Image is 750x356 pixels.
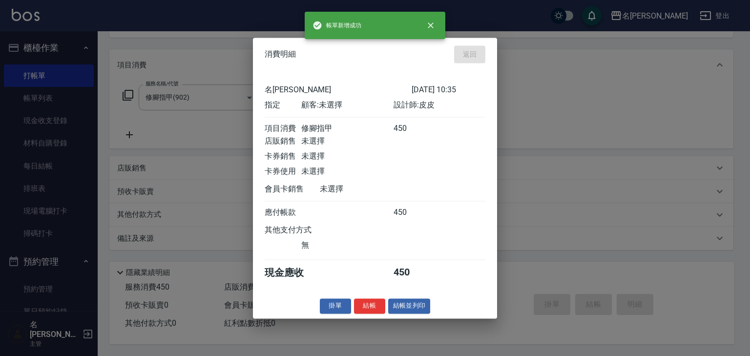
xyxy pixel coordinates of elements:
[301,136,393,147] div: 未選擇
[420,15,441,36] button: close
[412,85,485,95] div: [DATE] 10:35
[265,167,301,177] div: 卡券使用
[394,124,430,134] div: 450
[265,136,301,147] div: 店販銷售
[301,240,393,251] div: 無
[265,49,296,59] span: 消費明細
[301,124,393,134] div: 修腳指甲
[301,100,393,110] div: 顧客: 未選擇
[265,100,301,110] div: 指定
[265,85,412,95] div: 名[PERSON_NAME]
[388,298,431,314] button: 結帳並列印
[394,266,430,279] div: 450
[301,151,393,162] div: 未選擇
[265,184,320,194] div: 會員卡銷售
[265,124,301,134] div: 項目消費
[265,151,301,162] div: 卡券銷售
[265,225,338,235] div: 其他支付方式
[265,266,320,279] div: 現金應收
[394,208,430,218] div: 450
[320,298,351,314] button: 掛單
[301,167,393,177] div: 未選擇
[265,208,301,218] div: 應付帳款
[394,100,485,110] div: 設計師: 皮皮
[320,184,412,194] div: 未選擇
[312,21,361,30] span: 帳單新增成功
[354,298,385,314] button: 結帳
